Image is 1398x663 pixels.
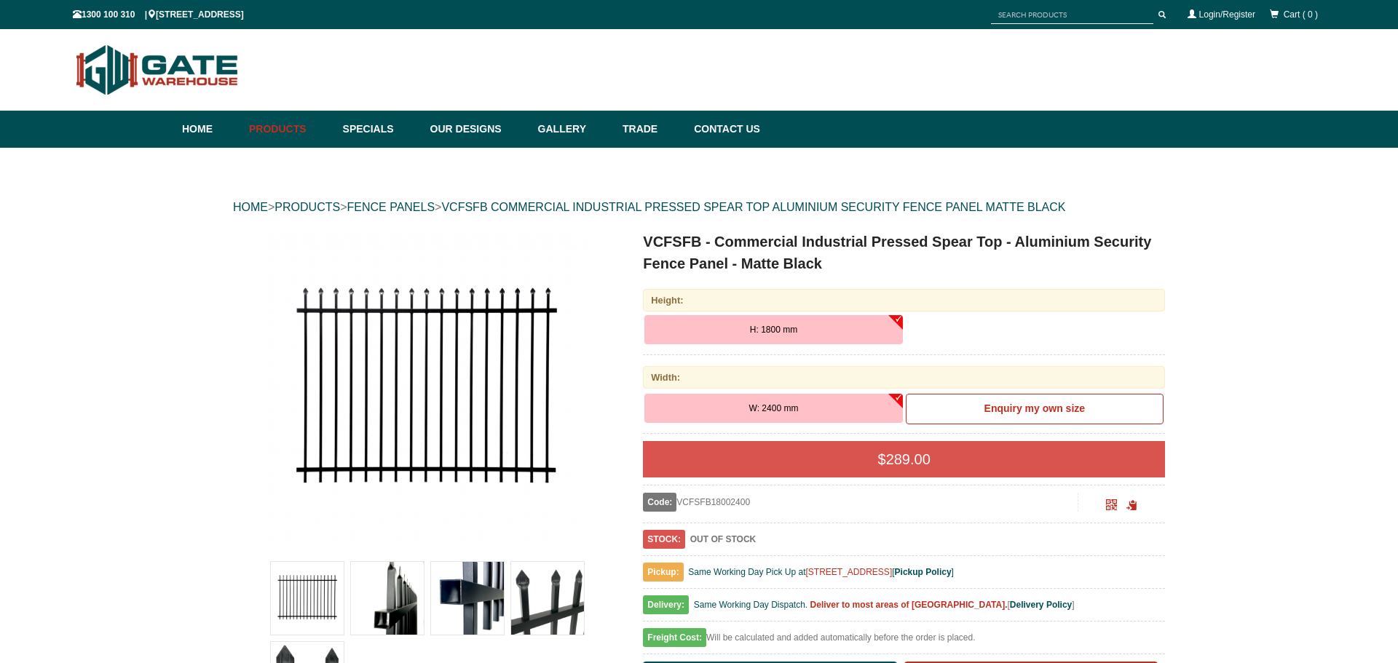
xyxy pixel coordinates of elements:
[643,629,1165,654] div: Will be calculated and added automatically before the order is placed.
[1199,9,1255,20] a: Login/Register
[275,201,340,213] a: PRODUCTS
[643,441,1165,477] div: $
[750,325,797,335] span: H: 1800 mm
[643,628,706,647] span: Freight Cost:
[643,493,1078,512] div: VCFSFB18002400
[1010,600,1072,610] a: Delivery Policy
[688,567,954,577] span: Same Working Day Pick Up at [ ]
[347,201,435,213] a: FENCE PANELS
[806,567,893,577] a: [STREET_ADDRESS]
[423,111,531,148] a: Our Designs
[242,111,336,148] a: Products
[643,366,1165,389] div: Width:
[234,231,620,551] a: VCFSFB - Commercial Industrial Pressed Spear Top - Aluminium Security Fence Panel - Matte Black -...
[643,596,1165,622] div: [ ]
[694,600,808,610] span: Same Working Day Dispatch.
[644,394,902,423] button: W: 2400 mm
[984,402,1085,414] b: Enquiry my own size
[886,451,931,467] span: 289.00
[643,530,685,549] span: STOCK:
[895,567,952,577] a: Pickup Policy
[531,111,615,148] a: Gallery
[271,562,344,635] img: VCFSFB - Commercial Industrial Pressed Spear Top - Aluminium Security Fence Panel - Matte Black
[643,563,683,581] span: Pickup:
[991,6,1153,24] input: SEARCH PRODUCTS
[233,184,1165,231] div: > > >
[643,231,1165,274] h1: VCFSFB - Commercial Industrial Pressed Spear Top - Aluminium Security Fence Panel - Matte Black
[1126,500,1137,511] span: Click to copy the URL
[643,595,689,614] span: Delivery:
[73,36,242,103] img: Gate Warehouse
[644,315,902,344] button: H: 1800 mm
[511,562,584,635] img: VCFSFB - Commercial Industrial Pressed Spear Top - Aluminium Security Fence Panel - Matte Black
[1284,9,1318,20] span: Cart ( 0 )
[351,562,424,635] img: VCFSFB - Commercial Industrial Pressed Spear Top - Aluminium Security Fence Panel - Matte Black
[431,562,504,635] img: VCFSFB - Commercial Industrial Pressed Spear Top - Aluminium Security Fence Panel - Matte Black
[233,201,268,213] a: HOME
[810,600,1008,610] b: Deliver to most areas of [GEOGRAPHIC_DATA].
[73,9,244,20] span: 1300 100 310 | [STREET_ADDRESS]
[906,394,1164,424] a: Enquiry my own size
[441,201,1065,213] a: VCFSFB COMMERCIAL INDUSTRIAL PRESSED SPEAR TOP ALUMINIUM SECURITY FENCE PANEL MATTE BLACK
[1106,501,1117,512] a: Click to enlarge and scan to share.
[182,111,242,148] a: Home
[643,289,1165,311] div: Height:
[643,493,676,512] span: Code:
[336,111,423,148] a: Specials
[267,231,588,551] img: VCFSFB - Commercial Industrial Pressed Spear Top - Aluminium Security Fence Panel - Matte Black -...
[687,111,760,148] a: Contact Us
[615,111,687,148] a: Trade
[749,403,799,413] span: W: 2400 mm
[690,534,756,544] b: OUT OF STOCK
